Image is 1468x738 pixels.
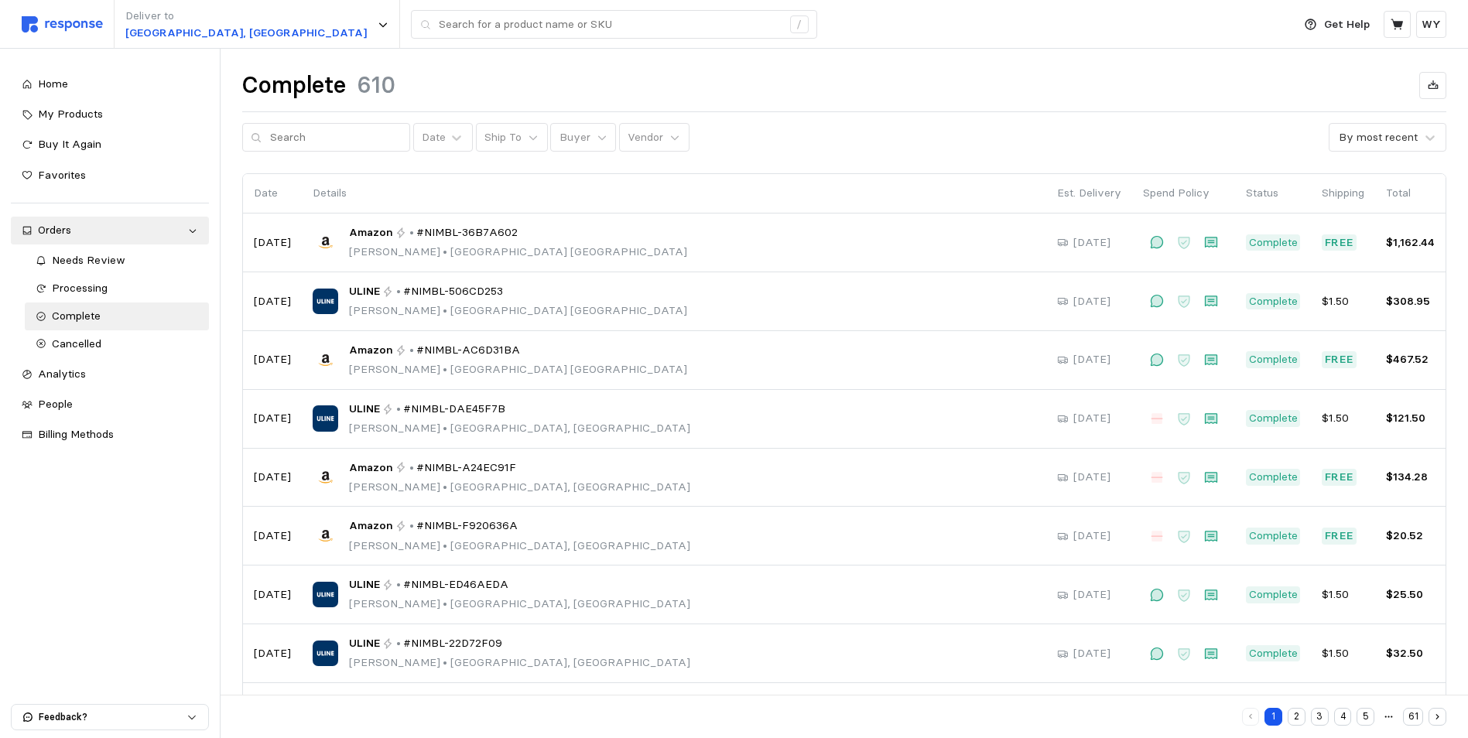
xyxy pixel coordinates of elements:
[125,8,367,25] p: Deliver to
[1143,185,1224,202] p: Spend Policy
[52,337,101,350] span: Cancelled
[1073,410,1110,427] p: [DATE]
[416,224,518,241] span: #NIMBL-36B7A602
[349,538,690,555] p: [PERSON_NAME] [GEOGRAPHIC_DATA], [GEOGRAPHIC_DATA]
[476,123,548,152] button: Ship To
[39,710,186,724] p: Feedback?
[1249,645,1298,662] p: Complete
[619,123,690,152] button: Vendor
[403,635,502,652] span: #NIMBL-22D72F09
[313,641,338,666] img: ULINE
[1403,708,1423,726] button: 61
[396,401,401,418] p: •
[125,25,367,42] p: [GEOGRAPHIC_DATA], [GEOGRAPHIC_DATA]
[1386,351,1435,368] p: $467.52
[409,224,414,241] p: •
[416,518,518,535] span: #NIMBL-F920636A
[11,70,209,98] a: Home
[313,230,338,255] img: Amazon
[254,586,291,603] p: [DATE]
[52,253,125,267] span: Needs Review
[440,362,450,376] span: •
[1386,528,1435,545] p: $20.52
[254,469,291,486] p: [DATE]
[1416,11,1446,38] button: WY
[349,420,690,437] p: [PERSON_NAME] [GEOGRAPHIC_DATA], [GEOGRAPHIC_DATA]
[790,15,809,34] div: /
[1249,586,1298,603] p: Complete
[484,129,522,146] p: Ship To
[349,244,687,261] p: [PERSON_NAME] [GEOGRAPHIC_DATA] [GEOGRAPHIC_DATA]
[242,70,346,101] h1: Complete
[52,281,108,295] span: Processing
[416,460,516,477] span: #NIMBL-A24EC91F
[349,361,687,378] p: [PERSON_NAME] [GEOGRAPHIC_DATA] [GEOGRAPHIC_DATA]
[1325,528,1354,545] p: Free
[349,654,690,671] p: [PERSON_NAME] [GEOGRAPHIC_DATA], [GEOGRAPHIC_DATA]
[25,302,209,330] a: Complete
[12,705,208,729] button: Feedback?
[440,596,450,610] span: •
[422,129,446,145] div: Date
[439,11,782,39] input: Search for a product name or SKU
[11,421,209,449] a: Billing Methods
[349,342,393,359] span: Amazon
[38,137,101,151] span: Buy It Again
[1249,528,1298,545] p: Complete
[550,123,616,152] button: Buyer
[1249,410,1298,427] p: Complete
[38,222,182,239] div: Orders
[11,217,209,244] a: Orders
[1422,16,1441,33] p: WY
[1357,708,1374,726] button: 5
[254,234,291,251] p: [DATE]
[25,275,209,302] a: Processing
[1249,234,1298,251] p: Complete
[313,347,338,373] img: Amazon
[409,518,414,535] p: •
[11,101,209,128] a: My Products
[1386,185,1435,202] p: Total
[1386,293,1435,310] p: $308.95
[349,460,393,477] span: Amazon
[254,528,291,545] p: [DATE]
[52,309,101,323] span: Complete
[1073,351,1110,368] p: [DATE]
[1386,645,1435,662] p: $32.50
[1322,645,1364,662] p: $1.50
[349,576,380,593] span: ULINE
[349,401,380,418] span: ULINE
[1057,185,1121,202] p: Est. Delivery
[254,185,291,202] p: Date
[396,283,401,300] p: •
[38,77,68,91] span: Home
[1325,351,1354,368] p: Free
[1322,586,1364,603] p: $1.50
[313,289,338,314] img: ULINE
[1322,293,1364,310] p: $1.50
[313,464,338,490] img: Amazon
[628,129,663,146] p: Vendor
[396,635,401,652] p: •
[1325,469,1354,486] p: Free
[22,16,103,32] img: svg%3e
[349,283,380,300] span: ULINE
[11,131,209,159] a: Buy It Again
[559,129,590,146] p: Buyer
[1295,10,1379,39] button: Get Help
[1249,469,1298,486] p: Complete
[1324,16,1370,33] p: Get Help
[11,162,209,190] a: Favorites
[313,405,338,431] img: ULINE
[440,421,450,435] span: •
[254,351,291,368] p: [DATE]
[403,283,503,300] span: #NIMBL-506CD253
[254,645,291,662] p: [DATE]
[38,397,73,411] span: People
[349,302,687,319] p: [PERSON_NAME] [GEOGRAPHIC_DATA] [GEOGRAPHIC_DATA]
[1386,469,1435,486] p: $134.28
[416,342,520,359] span: #NIMBL-AC6D31BA
[1325,234,1354,251] p: Free
[440,480,450,494] span: •
[1073,469,1110,486] p: [DATE]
